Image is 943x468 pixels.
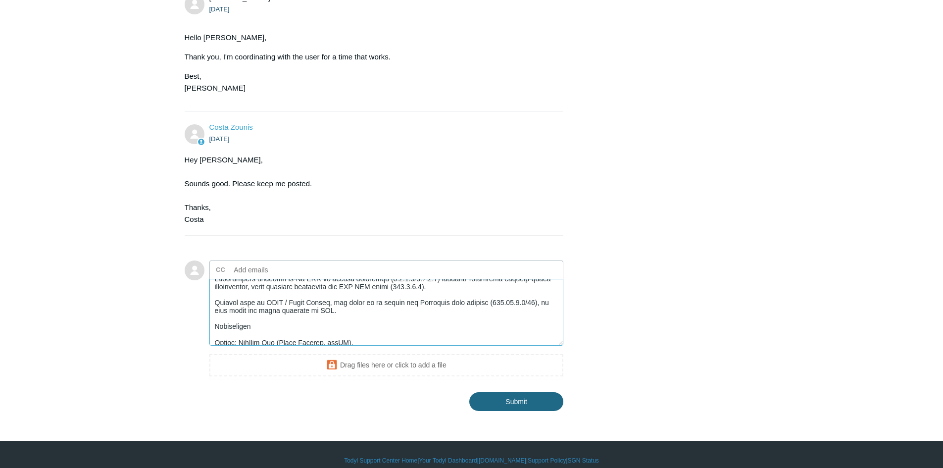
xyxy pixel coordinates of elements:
label: CC [216,262,225,277]
time: 09/17/2025, 10:32 [209,135,230,143]
p: Thank you, I'm coordinating with the user for a time that works. [185,51,554,63]
time: 09/17/2025, 00:12 [209,5,230,13]
a: Costa Zounis [209,123,253,131]
input: Add emails [230,262,337,277]
div: Hey [PERSON_NAME], Sounds good. Please keep me posted. Thanks, Costa [185,154,554,225]
a: Support Policy [528,456,566,465]
p: Best, [PERSON_NAME] [185,70,554,94]
p: Hello [PERSON_NAME], [185,32,554,44]
textarea: Add your reply [209,279,564,346]
a: Todyl Support Center Home [344,456,417,465]
a: Your Todyl Dashboard [419,456,477,465]
input: Submit [469,392,563,411]
a: SGN Status [568,456,599,465]
div: | | | | [185,456,759,465]
a: [DOMAIN_NAME] [479,456,526,465]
